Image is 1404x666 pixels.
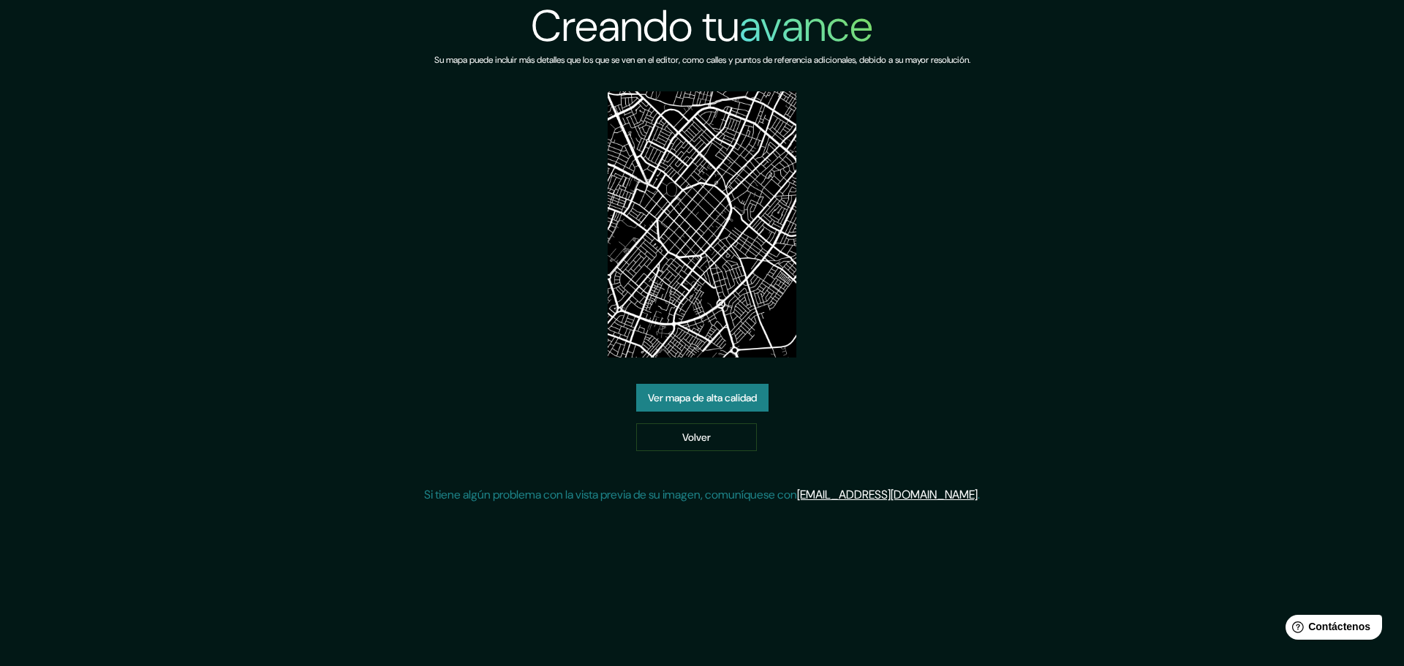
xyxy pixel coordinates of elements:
[636,384,769,412] a: Ver mapa de alta calidad
[636,423,757,451] a: Volver
[648,392,757,405] font: Ver mapa de alta calidad
[608,91,796,357] img: vista previa del mapa creado
[424,487,797,502] font: Si tiene algún problema con la vista previa de su imagen, comuníquese con
[1274,609,1388,650] iframe: Lanzador de widgets de ayuda
[682,431,711,444] font: Volver
[978,487,980,502] font: .
[797,487,978,502] a: [EMAIL_ADDRESS][DOMAIN_NAME]
[434,54,970,66] font: Su mapa puede incluir más detalles que los que se ven en el editor, como calles y puntos de refer...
